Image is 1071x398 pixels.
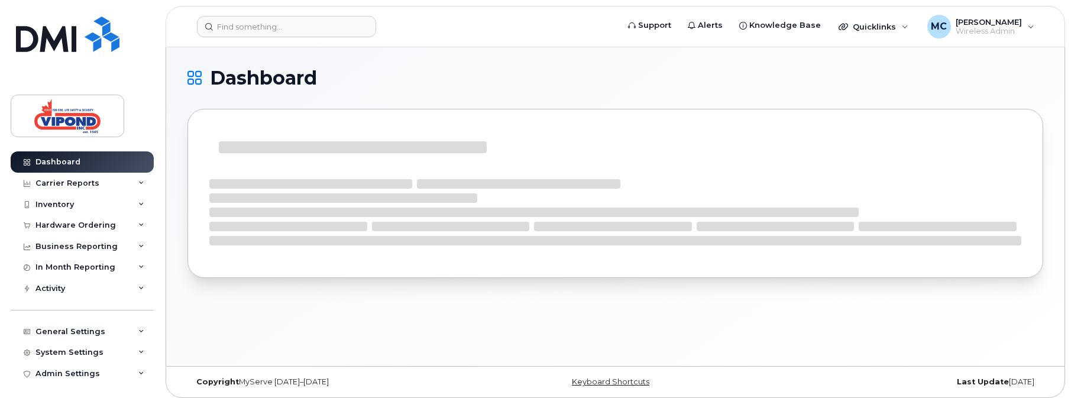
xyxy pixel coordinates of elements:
[572,377,649,386] a: Keyboard Shortcuts
[210,69,317,87] span: Dashboard
[957,377,1009,386] strong: Last Update
[196,377,239,386] strong: Copyright
[187,377,473,387] div: MyServe [DATE]–[DATE]
[758,377,1043,387] div: [DATE]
